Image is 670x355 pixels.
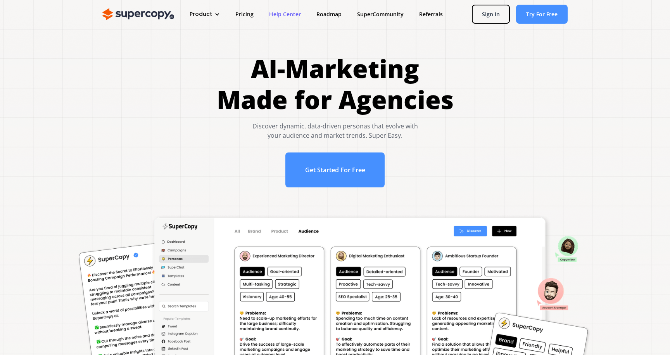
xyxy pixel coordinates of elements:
[190,10,212,18] div: Product
[261,7,309,21] a: Help Center
[472,5,510,24] a: Sign In
[349,7,411,21] a: SuperCommunity
[285,152,385,187] a: Get Started For Free
[182,7,228,21] div: Product
[228,7,261,21] a: Pricing
[217,53,454,115] h1: AI-Marketing Made for Agencies
[309,7,349,21] a: Roadmap
[516,5,568,24] a: Try For Free
[411,7,451,21] a: Referrals
[217,121,454,140] div: Discover dynamic, data-driven personas that evolve with your audience and market trends. Super Easy.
